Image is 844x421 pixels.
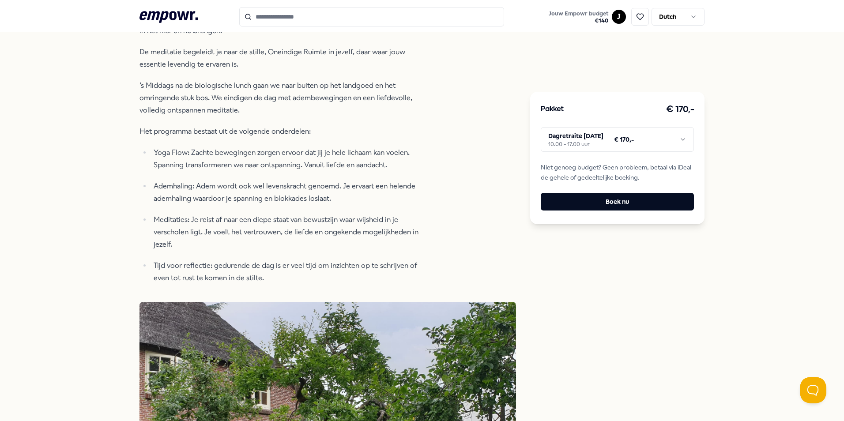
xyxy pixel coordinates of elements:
[549,17,608,24] span: € 140
[154,147,426,171] p: Yoga Flow: Zachte bewegingen zorgen ervoor dat jij je hele lichaam kan voelen. Spanning transform...
[154,180,426,205] p: Ademhaling: Adem wordt ook wel levenskracht genoemd. Je ervaart een helende ademhaling waardoor j...
[139,79,426,117] p: ’s Middags na de biologische lunch gaan we naar buiten op het landgoed en het omringende stuk bos...
[139,125,426,138] p: Het programma bestaat uit de volgende onderdelen:
[154,214,426,251] p: Meditaties: Je reist af naar een diepe staat van bewustzijn waar wijsheid in je verscholen ligt. ...
[154,259,426,284] p: Tijd voor reflectie: gedurende de dag is er veel tijd om inzichten op te schrijven of even tot ru...
[549,10,608,17] span: Jouw Empowr budget
[541,162,694,182] span: Niet genoeg budget? Geen probleem, betaal via iDeal de gehele of gedeeltelijke boeking.
[547,8,610,26] button: Jouw Empowr budget€140
[541,104,564,115] h3: Pakket
[800,377,826,403] iframe: Help Scout Beacon - Open
[612,10,626,24] button: J
[239,7,504,26] input: Search for products, categories or subcategories
[666,102,694,117] h3: € 170,-
[139,46,426,71] p: De meditatie begeleidt je naar de stille, Oneindige Ruimte in jezelf, daar waar jouw essentie lev...
[545,8,612,26] a: Jouw Empowr budget€140
[541,193,694,210] button: Boek nu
